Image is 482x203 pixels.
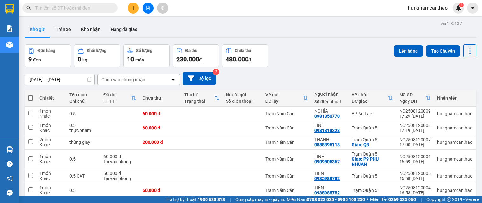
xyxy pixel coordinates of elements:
[399,154,431,159] div: NC2508120006
[69,92,97,97] div: Tên món
[7,175,13,181] span: notification
[69,157,97,162] div: 0.5
[69,140,97,145] div: thùng giấy
[426,45,460,57] button: Tạo Chuyến
[25,44,71,67] button: Đơn hàng9đơn
[39,137,63,142] div: 2 món
[39,154,63,159] div: 1 món
[348,90,396,107] th: Toggle SortBy
[352,142,393,147] div: Giao: Q3
[265,92,303,97] div: VP gửi
[87,48,106,53] div: Khối lượng
[352,92,388,97] div: VP nhận
[265,188,308,193] div: Trạm Năm Căn
[123,44,170,67] button: Số lượng10món
[131,6,136,10] span: plus
[314,137,345,142] div: THANH
[82,57,87,62] span: kg
[399,142,431,147] div: 17:00 [DATE]
[69,128,97,133] div: thực phẩm
[25,22,51,37] button: Kho gửi
[101,76,145,83] div: Chọn văn phòng nhận
[394,45,423,57] button: Lên hàng
[222,44,268,67] button: Chưa thu480.000đ
[226,99,259,104] div: Số điện thoại
[183,72,216,85] button: Bộ lọc
[213,69,219,75] sup: 2
[467,3,478,14] button: caret-down
[35,4,110,11] input: Tìm tên, số ĐT hoặc mã đơn
[157,3,168,14] button: aim
[235,48,251,53] div: Chưa thu
[314,92,345,97] div: Người nhận
[447,197,451,202] span: copyright
[437,95,472,101] div: Nhân viên
[226,55,248,63] span: 480.000
[143,111,178,116] div: 60.000 đ
[399,114,431,119] div: 17:29 [DATE]
[262,90,311,107] th: Toggle SortBy
[6,41,13,48] img: warehouse-icon
[437,157,472,162] div: hungnamcan.hao
[39,142,63,147] div: Khác
[184,92,214,97] div: Thu hộ
[399,171,431,176] div: NC2508120005
[370,196,416,203] span: Miền Bắc
[230,196,231,203] span: |
[399,99,426,104] div: Ngày ĐH
[26,6,31,10] span: search
[307,197,365,202] strong: 0708 023 035 - 0935 103 250
[25,74,94,85] input: Select a date range.
[39,108,63,114] div: 1 món
[184,99,214,104] div: Trạng thái
[399,128,431,133] div: 17:19 [DATE]
[314,159,340,164] div: 0909505367
[100,90,139,107] th: Toggle SortBy
[437,111,472,116] div: hungnamcan.hao
[235,196,285,203] span: Cung cấp máy in - giấy in:
[399,108,431,114] div: NC2508120009
[39,114,63,119] div: Khác
[39,190,63,195] div: Khác
[265,125,308,130] div: Trạm Năm Căn
[143,3,154,14] button: file-add
[265,173,308,178] div: Trạm Năm Căn
[314,142,340,147] div: 0888395118
[459,3,464,7] sup: 1
[399,123,431,128] div: NC2508120008
[7,161,13,167] span: question-circle
[314,128,340,133] div: 0981318228
[441,20,462,27] div: ver 1.8.137
[352,188,393,193] div: Trạm Quận 5
[39,123,63,128] div: 1 món
[198,197,225,202] strong: 1900 633 818
[69,111,97,116] div: 0.5
[33,57,41,62] span: đơn
[437,125,472,130] div: hungnamcan.hao
[352,125,393,130] div: Trạm Quận 5
[128,3,139,14] button: plus
[403,4,453,12] span: hungnamcan.hao
[314,171,345,176] div: TIÊN
[437,188,472,193] div: hungnamcan.hao
[143,125,178,130] div: 60.000 đ
[103,171,136,176] div: 50.000 đ
[106,22,143,37] button: Hàng đã giao
[314,176,340,181] div: 0935988782
[314,123,345,128] div: LINH
[135,57,144,62] span: món
[265,111,308,116] div: Trạm Năm Căn
[69,188,97,193] div: 0.5
[314,185,345,190] div: TIÊN
[127,55,134,63] span: 10
[69,123,97,128] div: 0.5
[352,111,393,116] div: VP An Lạc
[103,92,131,97] div: Đã thu
[314,108,345,114] div: NGHĨA
[265,157,308,162] div: Trạm Năm Căn
[78,55,81,63] span: 0
[185,48,197,53] div: Đã thu
[38,48,55,53] div: Đơn hàng
[160,6,165,10] span: aim
[352,99,388,104] div: ĐC giao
